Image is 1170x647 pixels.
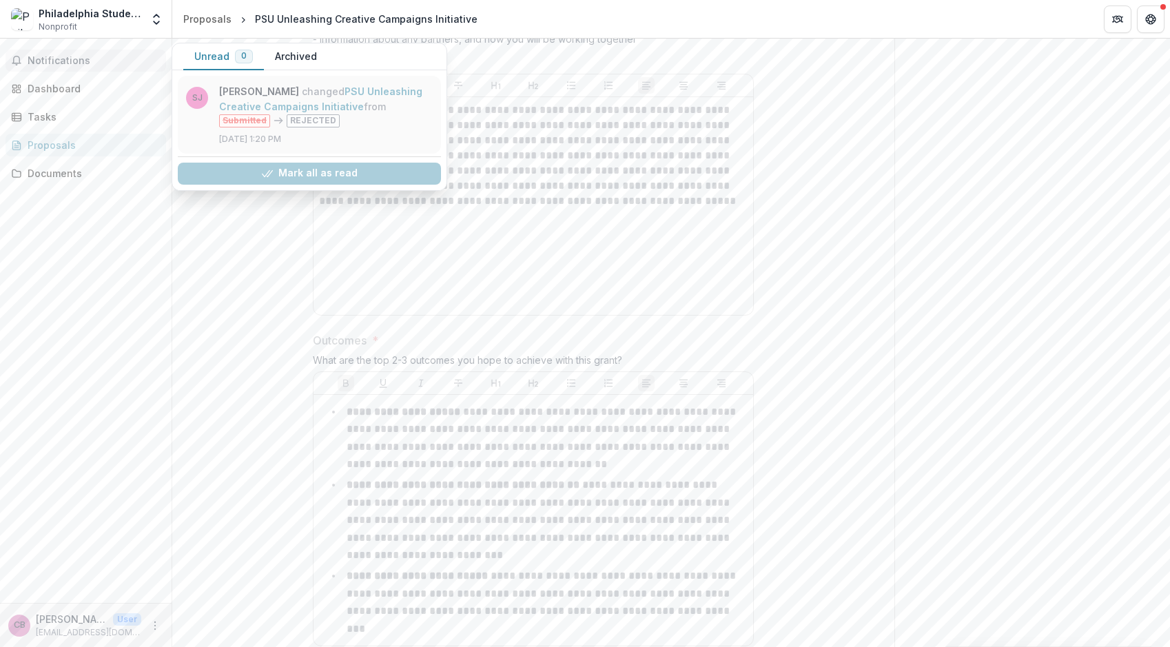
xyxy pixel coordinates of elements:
img: Philadelphia Student Union [11,8,33,30]
p: [PERSON_NAME] [36,612,107,626]
button: Mark all as read [178,163,441,185]
div: Proposals [28,138,155,152]
a: Proposals [6,134,166,156]
button: Get Help [1137,6,1164,33]
button: Open entity switcher [147,6,166,33]
button: Italicize [413,375,429,391]
button: Align Left [638,77,655,94]
button: Ordered List [600,375,617,391]
button: Unread [183,43,264,70]
button: Heading 1 [488,77,504,94]
a: PSU Unleashing Creative Campaigns Initiative [219,85,422,112]
button: Bullet List [563,375,579,391]
button: Align Left [638,375,655,391]
div: Proposals [183,12,232,26]
span: Nonprofit [39,21,77,33]
div: PSU Unleashing Creative Campaigns Initiative [255,12,478,26]
a: Proposals [178,9,237,29]
button: Align Right [713,77,730,94]
button: Align Center [675,77,692,94]
p: [EMAIL_ADDRESS][DOMAIN_NAME] [36,626,141,639]
button: Ordered List [600,77,617,94]
button: Heading 2 [525,375,542,391]
button: Strike [450,375,466,391]
button: Bullet List [563,77,579,94]
button: Archived [264,43,328,70]
div: Documents [28,166,155,181]
button: Heading 2 [525,77,542,94]
nav: breadcrumb [178,9,483,29]
a: Tasks [6,105,166,128]
button: Bold [338,375,354,391]
div: Dashboard [28,81,155,96]
button: Partners [1104,6,1131,33]
p: User [113,613,141,626]
button: Strike [450,77,466,94]
a: Dashboard [6,77,166,100]
button: More [147,617,163,634]
p: changed from [219,84,433,127]
button: Notifications [6,50,166,72]
div: Philadelphia Student Union [39,6,141,21]
span: 0 [241,51,247,61]
button: Heading 1 [488,375,504,391]
div: Tasks [28,110,155,124]
span: Notifications [28,55,161,67]
div: What are the top 2-3 outcomes you hope to achieve with this grant? [313,354,754,371]
button: Underline [375,375,391,391]
button: Align Center [675,375,692,391]
button: Align Right [713,375,730,391]
div: Chantelle Bateman [14,621,25,630]
p: Outcomes [313,332,367,349]
a: Documents [6,162,166,185]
